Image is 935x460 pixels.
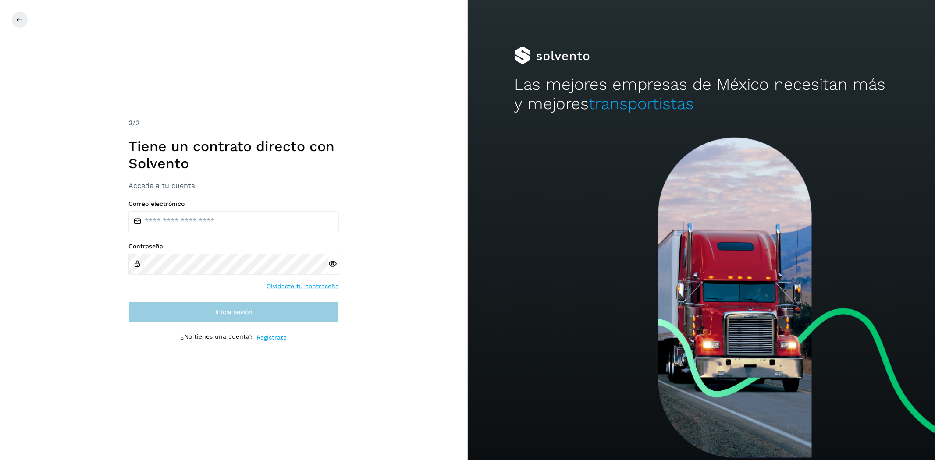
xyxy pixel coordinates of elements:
[267,282,339,291] a: Olvidaste tu contraseña
[589,94,694,113] span: transportistas
[128,200,339,208] label: Correo electrónico
[181,333,253,342] p: ¿No tienes una cuenta?
[128,138,339,172] h1: Tiene un contrato directo con Solvento
[128,301,339,322] button: Inicia sesión
[128,181,339,190] h3: Accede a tu cuenta
[128,243,339,250] label: Contraseña
[514,75,888,114] h2: Las mejores empresas de México necesitan más y mejores
[215,309,252,315] span: Inicia sesión
[128,118,339,128] div: /2
[256,333,287,342] a: Regístrate
[128,119,132,127] span: 2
